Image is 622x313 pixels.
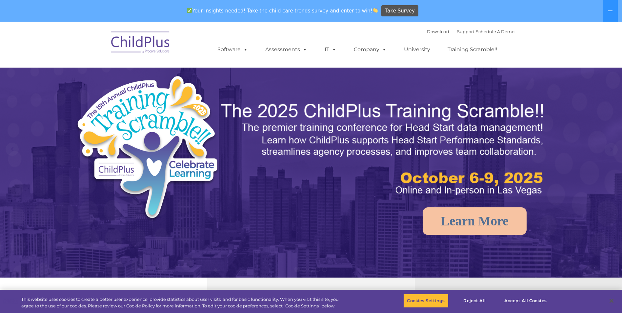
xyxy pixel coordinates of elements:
img: ✅ [187,8,192,13]
button: Reject All [454,294,495,308]
img: 👏 [373,8,378,13]
a: Support [457,29,474,34]
a: Learn More [423,207,527,235]
div: This website uses cookies to create a better user experience, provide statistics about user visit... [21,296,342,309]
a: IT [318,43,343,56]
a: Assessments [259,43,314,56]
font: | [427,29,514,34]
a: Schedule A Demo [476,29,514,34]
img: ChildPlus by Procare Solutions [108,27,173,60]
span: Phone number [91,70,119,75]
a: Company [347,43,393,56]
button: Close [604,294,619,308]
button: Cookies Settings [403,294,448,308]
a: University [397,43,437,56]
span: Last name [91,43,111,48]
span: Your insights needed! Take the child care trends survey and enter to win! [184,4,381,17]
a: Download [427,29,449,34]
span: Take Survey [385,5,415,17]
a: Software [211,43,254,56]
button: Accept All Cookies [501,294,550,308]
a: Training Scramble!! [441,43,504,56]
a: Take Survey [381,5,418,17]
